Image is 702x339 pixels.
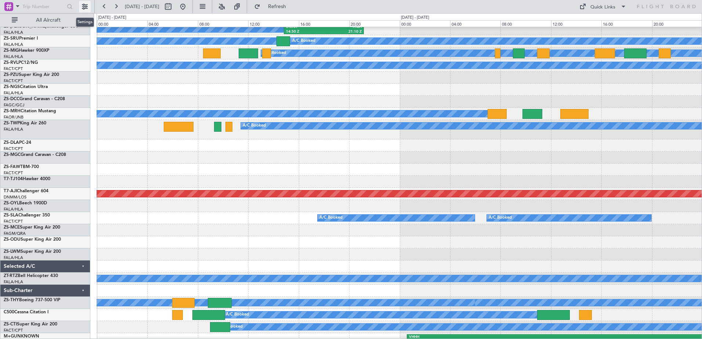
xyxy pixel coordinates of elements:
[4,78,23,84] a: FACT/CPT
[4,213,18,218] span: ZS-SLA
[4,90,23,96] a: FALA/HLA
[4,73,59,77] a: ZS-PZUSuper King Air 200
[4,48,49,53] a: ZS-MIGHawker 900XP
[4,189,17,193] span: T7-AJI
[4,231,26,236] a: FAGM/QRA
[4,255,23,260] a: FALA/HLA
[4,54,23,59] a: FALA/HLA
[4,121,20,125] span: ZS-TWP
[4,310,48,314] a: C500Cessna Citation I
[4,334,14,339] span: M+G
[4,66,23,72] a: FACT/CPT
[4,189,48,193] a: T7-AJIChallenger 604
[198,20,248,27] div: 08:00
[4,48,19,53] span: ZS-MIG
[262,4,293,9] span: Refresh
[4,194,26,200] a: DNMM/LOS
[4,170,23,176] a: FACT/CPT
[4,201,47,205] a: ZS-OYLBeech 1900D
[349,20,399,27] div: 20:00
[147,20,198,27] div: 04:00
[226,309,249,320] div: A/C Booked
[4,298,19,302] span: ZS-THY
[4,36,19,41] span: ZS-SRU
[4,121,46,125] a: ZS-TWPKing Air 260
[4,249,21,254] span: ZS-LWM
[4,109,21,113] span: ZS-MRH
[4,61,38,65] a: ZS-RVLPC12/NG
[601,20,652,27] div: 16:00
[401,15,429,21] div: [DATE] - [DATE]
[248,20,298,27] div: 12:00
[4,310,14,314] span: C500
[4,97,65,101] a: ZS-DCCGrand Caravan - C208
[4,237,61,242] a: ZS-ODUSuper King Air 200
[22,1,65,12] input: Trip Number
[4,334,39,339] a: M+GUNKNOWN
[4,141,31,145] a: ZS-DLAPC-24
[4,274,58,278] a: ZT-RTZBell Helicopter 430
[4,177,50,181] a: T7-TJ104Hawker 4000
[4,237,21,242] span: ZS-ODU
[98,15,126,21] div: [DATE] - [DATE]
[4,153,66,157] a: ZS-MGCGrand Caravan - C208
[4,42,23,47] a: FALA/HLA
[319,212,343,223] div: A/C Booked
[292,36,315,47] div: A/C Booked
[4,322,57,327] a: ZS-CTISuper King Air 200
[4,85,20,89] span: ZS-NGS
[76,18,94,27] div: Settings
[4,146,23,152] a: FACT/CPT
[4,298,60,302] a: ZS-THYBoeing 737-500 VIP
[251,1,295,12] button: Refresh
[4,165,39,169] a: ZS-FAWTBM-700
[4,201,19,205] span: ZS-OYL
[551,20,601,27] div: 12:00
[400,20,450,27] div: 00:00
[4,102,24,108] a: FAGC/GCJ
[4,114,23,120] a: FAOR/JNB
[500,20,551,27] div: 08:00
[8,14,80,26] button: All Aircraft
[97,20,147,27] div: 00:00
[299,20,349,27] div: 16:00
[4,322,17,327] span: ZS-CTI
[4,328,23,333] a: FACT/CPT
[576,1,630,12] button: Quick Links
[4,213,50,218] a: ZS-SLAChallenger 350
[4,97,19,101] span: ZS-DCC
[4,165,20,169] span: ZS-FAW
[4,249,61,254] a: ZS-LWMSuper King Air 200
[4,109,56,113] a: ZS-MRHCitation Mustang
[4,279,23,285] a: FALA/HLA
[4,177,23,181] span: T7-TJ104
[263,48,286,59] div: A/C Booked
[4,225,60,230] a: ZS-MCESuper King Air 200
[489,212,512,223] div: A/C Booked
[4,127,23,132] a: FALA/HLA
[4,141,19,145] span: ZS-DLA
[4,219,23,224] a: FACT/CPT
[125,3,159,10] span: [DATE] - [DATE]
[4,274,18,278] span: ZT-RTZ
[4,225,20,230] span: ZS-MCE
[4,61,18,65] span: ZS-RVL
[243,120,266,131] div: A/C Booked
[220,321,243,332] div: A/C Booked
[4,85,48,89] a: ZS-NGSCitation Ultra
[4,36,38,41] a: ZS-SRUPremier I
[286,29,324,34] div: 14:50 Z
[4,207,23,212] a: FALA/HLA
[324,29,362,34] div: 21:10 Z
[590,4,615,11] div: Quick Links
[19,18,77,23] span: All Aircraft
[4,153,21,157] span: ZS-MGC
[4,30,23,35] a: FALA/HLA
[450,20,500,27] div: 04:00
[4,73,19,77] span: ZS-PZU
